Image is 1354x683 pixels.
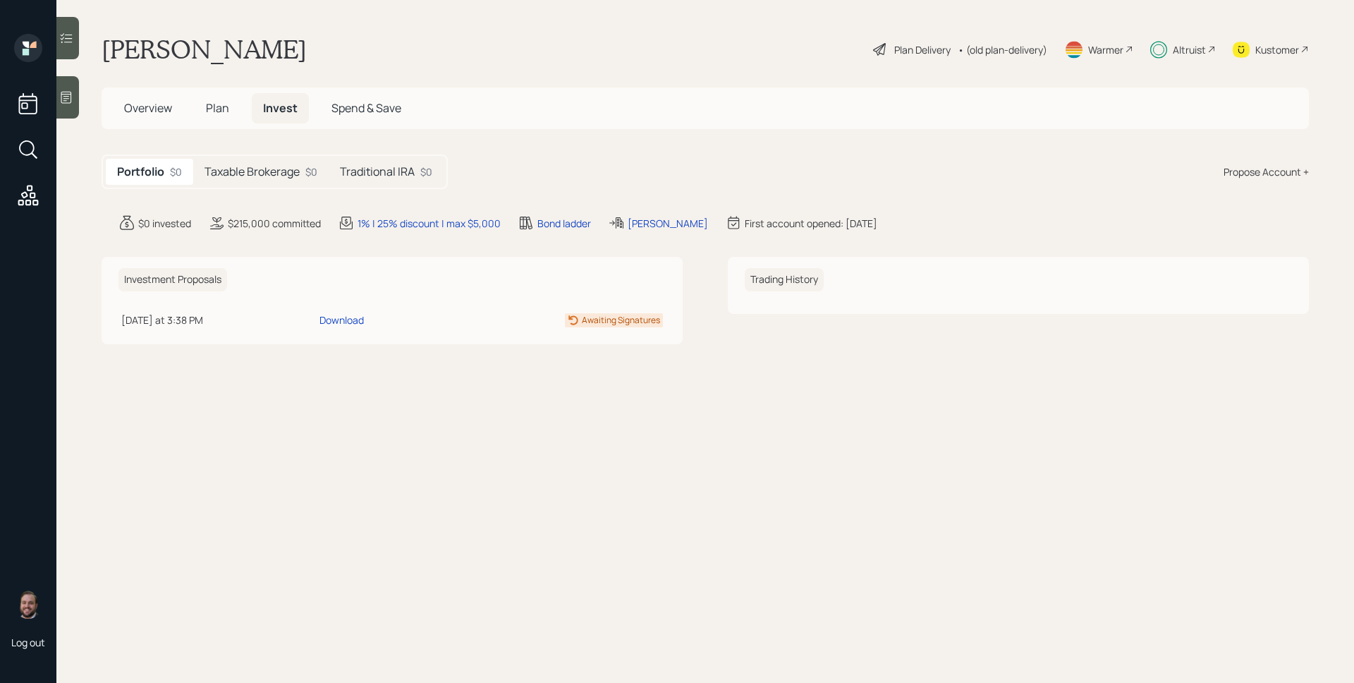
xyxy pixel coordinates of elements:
[958,42,1047,57] div: • (old plan-delivery)
[138,216,191,231] div: $0 invested
[124,100,172,116] span: Overview
[319,313,364,327] div: Download
[14,591,42,619] img: james-distasi-headshot.png
[205,165,300,179] h5: Taxable Brokerage
[305,164,317,179] div: $0
[1088,42,1123,57] div: Warmer
[118,268,227,291] h6: Investment Proposals
[117,165,164,179] h5: Portfolio
[1224,164,1309,179] div: Propose Account +
[340,165,415,179] h5: Traditional IRA
[628,216,708,231] div: [PERSON_NAME]
[420,164,432,179] div: $0
[582,314,660,327] div: Awaiting Signatures
[894,42,951,57] div: Plan Delivery
[1255,42,1299,57] div: Kustomer
[206,100,229,116] span: Plan
[121,313,314,327] div: [DATE] at 3:38 PM
[228,216,321,231] div: $215,000 committed
[331,100,401,116] span: Spend & Save
[745,268,824,291] h6: Trading History
[11,636,45,649] div: Log out
[745,216,877,231] div: First account opened: [DATE]
[1173,42,1206,57] div: Altruist
[358,216,501,231] div: 1% | 25% discount | max $5,000
[537,216,591,231] div: Bond ladder
[102,34,307,65] h1: [PERSON_NAME]
[263,100,298,116] span: Invest
[170,164,182,179] div: $0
